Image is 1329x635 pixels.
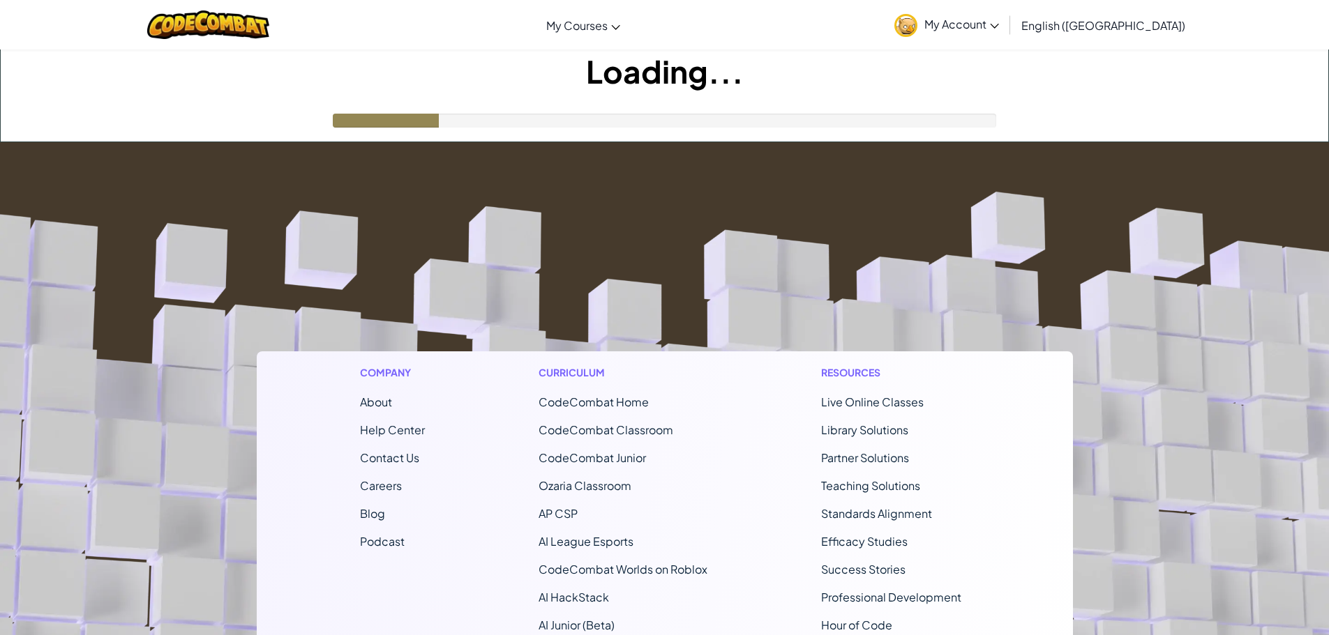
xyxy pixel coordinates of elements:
[894,14,917,37] img: avatar
[821,506,932,521] a: Standards Alignment
[539,450,646,465] a: CodeCombat Junior
[539,478,631,493] a: Ozaria Classroom
[539,395,649,409] span: CodeCombat Home
[546,18,608,33] span: My Courses
[539,618,615,632] a: AI Junior (Beta)
[821,562,906,576] a: Success Stories
[147,10,269,39] img: CodeCombat logo
[821,590,961,604] a: Professional Development
[1021,18,1185,33] span: English ([GEOGRAPHIC_DATA])
[539,422,673,437] a: CodeCombat Classroom
[539,562,707,576] a: CodeCombat Worlds on Roblox
[360,534,405,549] a: Podcast
[539,534,633,549] a: AI League Esports
[360,506,385,521] a: Blog
[539,590,609,604] a: AI HackStack
[821,450,909,465] a: Partner Solutions
[887,3,1006,47] a: My Account
[821,534,908,549] a: Efficacy Studies
[360,422,425,437] a: Help Center
[821,478,920,493] a: Teaching Solutions
[821,422,908,437] a: Library Solutions
[539,6,627,44] a: My Courses
[821,395,924,409] a: Live Online Classes
[1,49,1328,93] h1: Loading...
[821,365,970,380] h1: Resources
[360,395,392,409] a: About
[539,506,578,521] a: AP CSP
[821,618,892,632] a: Hour of Code
[360,450,419,465] span: Contact Us
[360,478,402,493] a: Careers
[924,17,999,31] span: My Account
[1014,6,1192,44] a: English ([GEOGRAPHIC_DATA])
[360,365,425,380] h1: Company
[539,365,707,380] h1: Curriculum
